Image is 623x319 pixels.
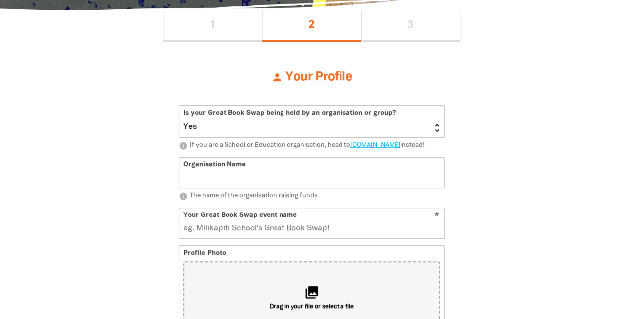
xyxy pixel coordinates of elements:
input: eg. Milikapiti School's Great Book Swap! [179,208,444,238]
div: If you are a School or Education organisation, head to instead! [190,141,425,151]
span: Drag in your file or select a file [270,303,354,311]
i: collections [304,285,319,300]
i: info [179,192,188,201]
a: [DOMAIN_NAME] [350,142,400,148]
button: Stage 1 [163,10,262,42]
button: Stage 2 [262,10,361,42]
i: person [271,71,283,83]
p: The name of the organisation raising funds [179,191,445,201]
i: info [179,141,188,150]
h3: Your Profile [179,57,445,97]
